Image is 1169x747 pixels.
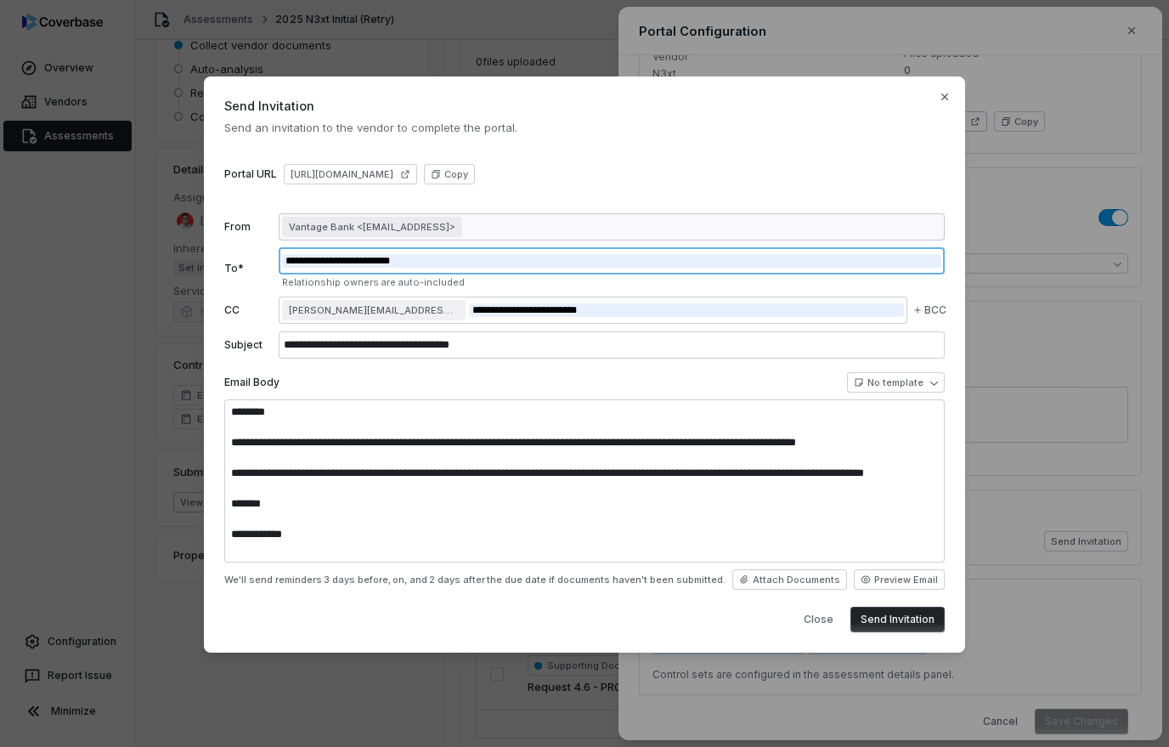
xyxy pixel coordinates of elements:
button: Copy [424,164,475,184]
span: Send an invitation to the vendor to complete the portal. [224,120,945,135]
button: Send Invitation [850,607,945,632]
label: From [224,220,272,234]
span: on, and [392,574,427,586]
span: Send Invitation [224,97,945,115]
button: Close [793,607,844,632]
label: Subject [224,338,272,352]
span: the due date if documents haven't been submitted. [487,574,726,586]
button: Attach Documents [732,569,847,590]
a: [URL][DOMAIN_NAME] [284,164,417,184]
label: Email Body [224,376,280,389]
button: Preview Email [854,569,945,590]
span: Vantage Bank <[EMAIL_ADDRESS]> [289,220,455,234]
span: 3 days before, [324,574,391,586]
label: CC [224,303,272,317]
label: Portal URL [224,167,277,181]
span: 2 days after [429,574,485,586]
span: [PERSON_NAME][EMAIL_ADDRESS][PERSON_NAME][DOMAIN_NAME] [289,303,459,317]
span: Attach Documents [753,574,840,586]
div: Relationship owners are auto-included [282,276,945,289]
span: We'll send reminders [224,574,322,586]
button: BCC [909,291,950,330]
